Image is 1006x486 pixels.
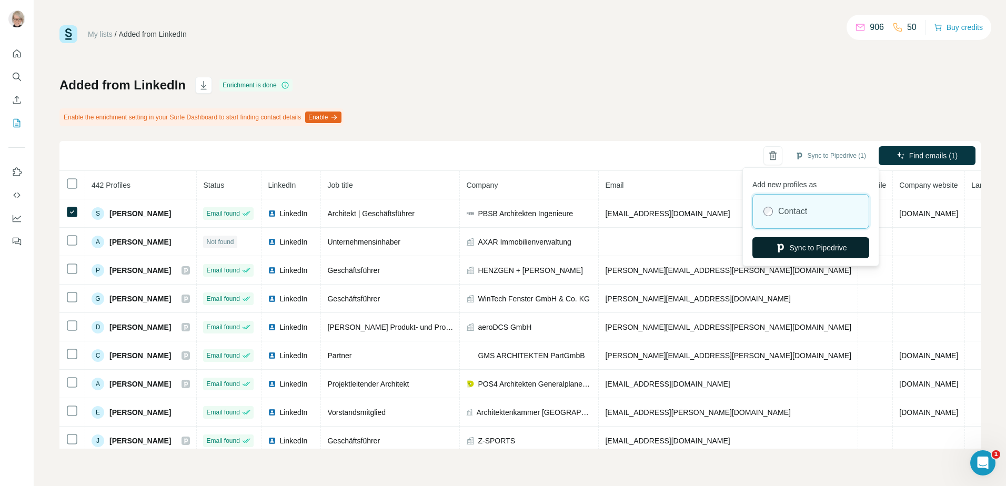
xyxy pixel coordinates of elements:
span: [PERSON_NAME][EMAIL_ADDRESS][PERSON_NAME][DOMAIN_NAME] [605,351,851,360]
span: Geschäftsführer [327,266,380,275]
a: My lists [88,30,113,38]
img: Surfe Logo [59,25,77,43]
img: company-logo [466,380,475,388]
img: LinkedIn logo [268,295,276,303]
h1: Added from LinkedIn [59,77,186,94]
span: LinkedIn [279,407,307,418]
span: [PERSON_NAME] [109,407,171,418]
span: [DOMAIN_NAME] [899,351,958,360]
button: Buy credits [934,20,983,35]
img: LinkedIn logo [268,380,276,388]
span: [DOMAIN_NAME] [899,380,958,388]
span: Email found [206,209,239,218]
div: P [92,264,104,277]
span: Not found [206,237,234,247]
span: Email found [206,351,239,360]
span: Projektleitender Architekt [327,380,409,388]
span: LinkedIn [279,237,307,247]
span: GMS ARCHITEKTEN PartGmbB [478,350,585,361]
img: company-logo [466,352,475,359]
span: [PERSON_NAME][EMAIL_ADDRESS][PERSON_NAME][DOMAIN_NAME] [605,323,851,331]
span: [PERSON_NAME] [109,436,171,446]
span: LinkedIn [279,208,307,219]
span: [PERSON_NAME] [109,379,171,389]
button: Enrich CSV [8,90,25,109]
span: Z-SPORTS [478,436,515,446]
span: Geschäftsführer [327,295,380,303]
div: E [92,406,104,419]
button: Use Surfe on LinkedIn [8,163,25,181]
span: Email found [206,322,239,332]
span: Geschäftsführer [327,437,380,445]
div: A [92,378,104,390]
span: [EMAIL_ADDRESS][DOMAIN_NAME] [605,209,730,218]
span: [PERSON_NAME] [109,265,171,276]
span: Email found [206,379,239,389]
span: 442 Profiles [92,181,130,189]
button: Search [8,67,25,86]
span: Email found [206,408,239,417]
div: Added from LinkedIn [119,29,187,39]
span: Company [466,181,498,189]
span: LinkedIn [279,293,307,304]
span: [DOMAIN_NAME] [899,209,958,218]
div: Enrichment is done [219,79,293,92]
span: Email [605,181,623,189]
button: Dashboard [8,209,25,228]
span: WinTech Fenster GmbH & Co. KG [478,293,589,304]
span: [EMAIL_ADDRESS][PERSON_NAME][DOMAIN_NAME] [605,408,790,417]
span: LinkedIn [279,322,307,332]
span: [PERSON_NAME] [109,322,171,332]
button: Sync to Pipedrive [752,237,869,258]
span: POS4 Architekten Generalplaner GmbH [478,379,592,389]
span: [EMAIL_ADDRESS][DOMAIN_NAME] [605,437,730,445]
span: Email found [206,294,239,303]
img: Avatar [8,11,25,27]
div: C [92,349,104,362]
button: Sync to Pipedrive (1) [788,148,873,164]
img: LinkedIn logo [268,266,276,275]
span: Architekt | Geschäftsführer [327,209,414,218]
img: LinkedIn logo [268,351,276,360]
button: My lists [8,114,25,133]
button: Quick start [8,44,25,63]
button: Feedback [8,232,25,251]
span: PBSB Architekten Ingenieure [478,208,573,219]
span: [PERSON_NAME][EMAIL_ADDRESS][PERSON_NAME][DOMAIN_NAME] [605,266,851,275]
span: Job title [327,181,353,189]
span: [PERSON_NAME] [109,293,171,304]
span: LinkedIn [279,436,307,446]
span: Architektenkammer [GEOGRAPHIC_DATA] [477,407,592,418]
span: LinkedIn [279,379,307,389]
img: LinkedIn logo [268,238,276,246]
span: Email found [206,436,239,445]
div: D [92,321,104,333]
span: aeroDCS GmbH [478,322,531,332]
button: Find emails (1) [879,146,975,165]
button: Enable [305,112,341,123]
img: company-logo [466,209,475,218]
span: Landline [971,181,999,189]
button: Use Surfe API [8,186,25,205]
span: Find emails (1) [909,150,958,161]
div: Enable the enrichment setting in your Surfe Dashboard to start finding contact details [59,108,344,126]
div: A [92,236,104,248]
span: [PERSON_NAME] [109,350,171,361]
img: LinkedIn logo [268,437,276,445]
span: [PERSON_NAME] [109,208,171,219]
div: S [92,207,104,220]
p: 50 [907,21,917,34]
span: [EMAIL_ADDRESS][DOMAIN_NAME] [605,380,730,388]
li: / [115,29,117,39]
span: Partner [327,351,351,360]
div: J [92,434,104,447]
span: AXAR Immobilienverwaltung [478,237,571,247]
iframe: Intercom live chat [970,450,995,475]
img: LinkedIn logo [268,323,276,331]
span: [PERSON_NAME] Produkt- und Projektmanagement [327,323,500,331]
img: LinkedIn logo [268,408,276,417]
span: LinkedIn [268,181,296,189]
div: G [92,292,104,305]
img: LinkedIn logo [268,209,276,218]
span: Unternehmensinhaber [327,238,400,246]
